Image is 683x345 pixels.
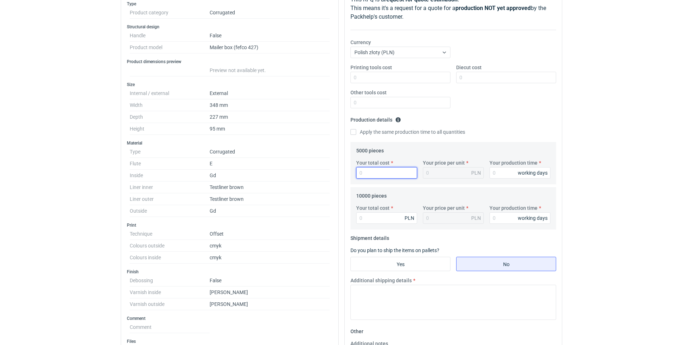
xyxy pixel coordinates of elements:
[210,88,330,99] dd: External
[354,49,395,55] span: Polish złoty (PLN)
[356,145,384,153] legend: 5000 pieces
[210,205,330,217] dd: Gd
[210,193,330,205] dd: Testliner brown
[210,146,330,158] dd: Corrugated
[130,123,210,135] dt: Height
[356,159,390,166] label: Your total cost
[127,316,333,321] h3: Comment
[489,159,538,166] label: Your production time
[518,169,548,176] div: working days
[130,287,210,298] dt: Varnish inside
[127,222,333,228] h3: Print
[127,24,333,30] h3: Structural design
[456,257,556,271] label: No
[127,1,333,7] h3: Type
[130,158,210,170] dt: Flute
[210,287,330,298] dd: [PERSON_NAME]
[350,114,401,123] legend: Production details
[130,111,210,123] dt: Depth
[489,204,538,212] label: Your production time
[210,99,330,111] dd: 348 mm
[356,204,390,212] label: Your total cost
[456,64,482,71] label: Diecut cost
[210,123,330,135] dd: 95 mm
[456,72,556,83] input: 0
[127,269,333,275] h3: Finish
[130,146,210,158] dt: Type
[489,167,550,179] input: 0
[350,326,363,334] legend: Other
[130,240,210,252] dt: Colours outside
[210,298,330,310] dd: [PERSON_NAME]
[455,5,531,11] strong: production NOT yet approved
[423,204,465,212] label: Your price per unit
[210,240,330,252] dd: cmyk
[130,205,210,217] dt: Outside
[210,228,330,240] dd: Offset
[130,30,210,42] dt: Handle
[210,67,266,73] span: Preview not available yet.
[356,212,417,224] input: 0
[356,190,387,199] legend: 10000 pieces
[130,170,210,181] dt: Inside
[350,72,450,83] input: 0
[350,247,439,253] label: Do you plan to ship the items on pallets?
[130,298,210,310] dt: Varnish outside
[350,64,392,71] label: Printing tools cost
[210,7,330,19] dd: Corrugated
[210,252,330,264] dd: cmyk
[210,170,330,181] dd: Gd
[130,88,210,99] dt: Internal / external
[127,82,333,88] h3: Size
[350,128,465,136] label: Apply the same production time to all quantities
[130,99,210,111] dt: Width
[130,7,210,19] dt: Product category
[210,42,330,53] dd: Mailer box (fefco 427)
[130,252,210,264] dt: Colours inside
[130,193,210,205] dt: Liner outer
[471,169,481,176] div: PLN
[471,214,481,222] div: PLN
[518,214,548,222] div: working days
[210,158,330,170] dd: E
[350,39,371,46] label: Currency
[127,140,333,146] h3: Material
[210,275,330,287] dd: False
[350,232,389,241] legend: Shipment details
[130,275,210,287] dt: Debossing
[423,159,465,166] label: Your price per unit
[489,212,550,224] input: 0
[130,181,210,193] dt: Liner inner
[130,321,210,333] dt: Comment
[210,30,330,42] dd: False
[210,181,330,193] dd: Testliner brown
[350,277,412,284] label: Additional shipping details
[127,59,333,65] h3: Product dimensions preview
[350,257,450,271] label: Yes
[356,167,417,179] input: 0
[130,42,210,53] dt: Product model
[127,339,333,344] h3: Files
[405,214,414,222] div: PLN
[350,97,450,108] input: 0
[350,89,387,96] label: Other tools cost
[130,228,210,240] dt: Technique
[210,111,330,123] dd: 227 mm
